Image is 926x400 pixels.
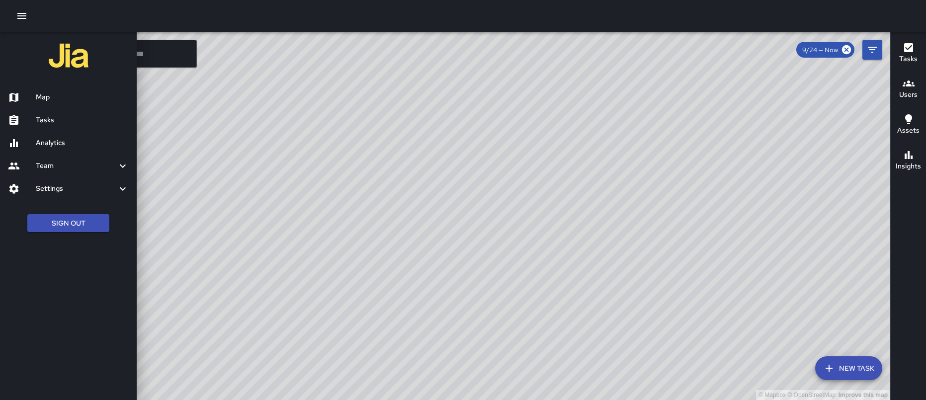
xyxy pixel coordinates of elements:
[49,36,88,76] img: jia-logo
[899,89,918,100] h6: Users
[36,92,129,103] h6: Map
[36,183,117,194] h6: Settings
[899,54,918,65] h6: Tasks
[27,214,109,233] button: Sign Out
[36,115,129,126] h6: Tasks
[36,160,117,171] h6: Team
[896,161,921,172] h6: Insights
[815,356,882,380] button: New Task
[897,125,920,136] h6: Assets
[36,138,129,149] h6: Analytics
